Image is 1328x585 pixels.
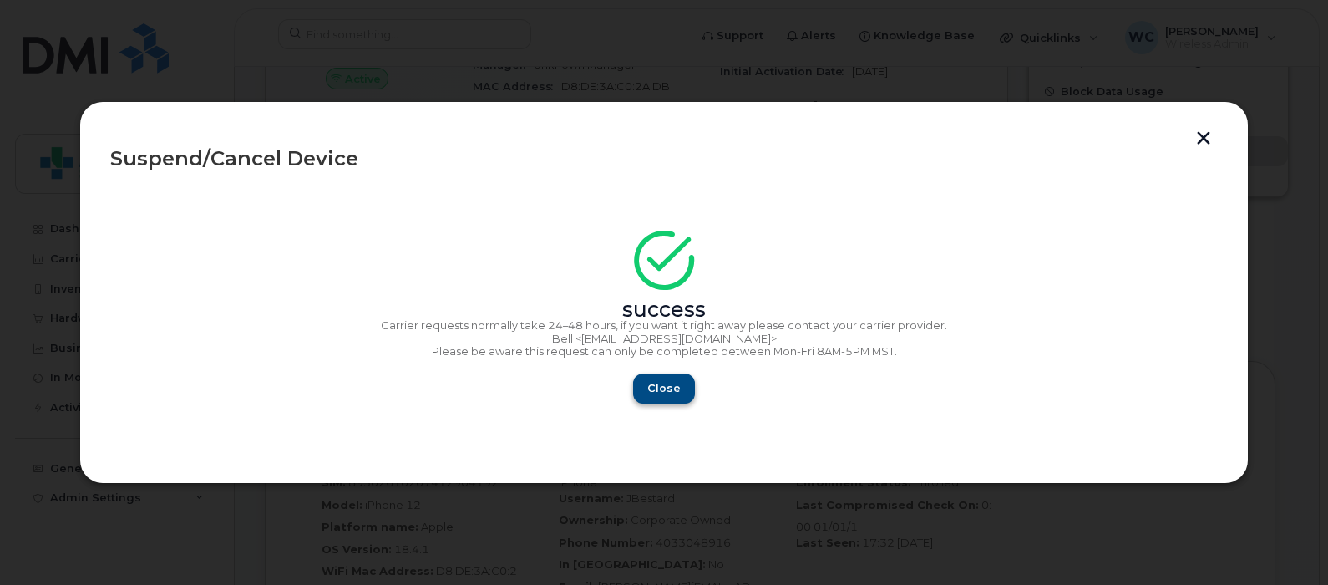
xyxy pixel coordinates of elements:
[110,319,1218,333] p: Carrier requests normally take 24–48 hours, if you want it right away please contact your carrier...
[110,149,1218,169] div: Suspend/Cancel Device
[647,380,681,396] span: Close
[633,374,695,404] button: Close
[110,345,1218,359] p: Please be aware this request can only be completed between Mon-Fri 8AM-5PM MST.
[110,303,1218,317] div: success
[110,333,1218,346] p: Bell <[EMAIL_ADDRESS][DOMAIN_NAME]>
